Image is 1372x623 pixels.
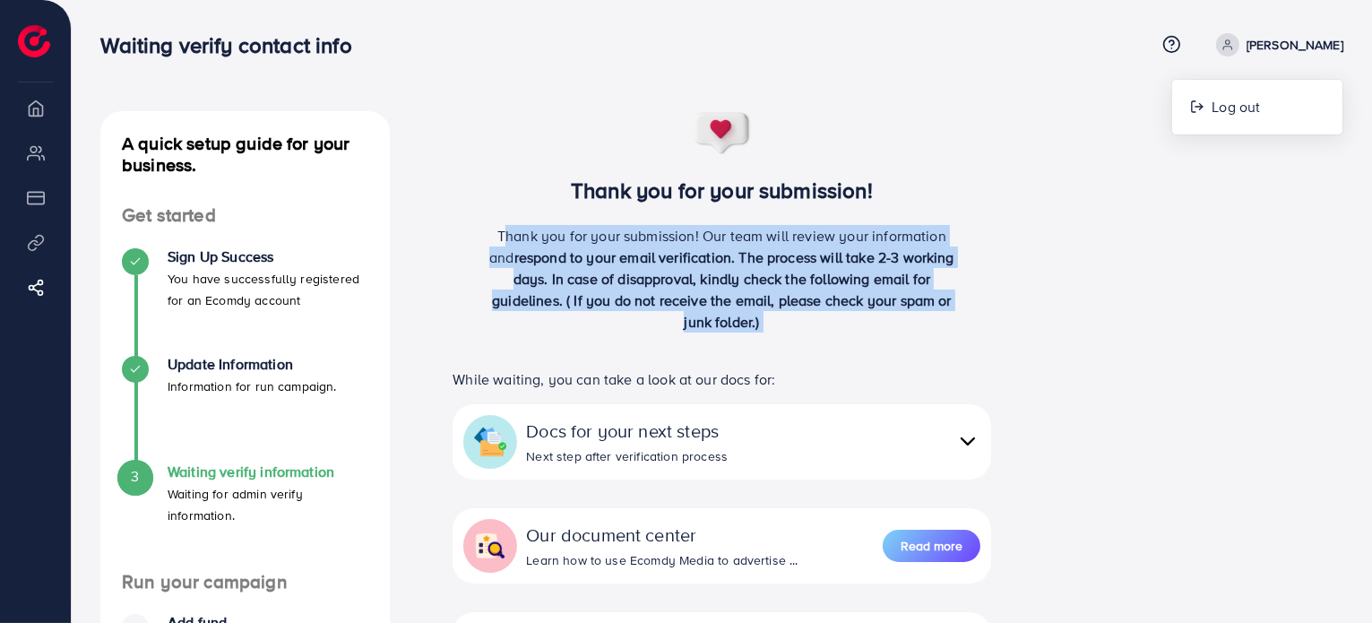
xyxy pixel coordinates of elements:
span: Read more [901,537,962,555]
button: Read more [883,530,980,562]
a: [PERSON_NAME] [1209,33,1343,56]
p: Waiting for admin verify information. [168,483,368,526]
img: success [693,111,752,156]
ul: [PERSON_NAME] [1171,79,1343,135]
p: [PERSON_NAME] [1247,34,1343,56]
h4: Update Information [168,356,337,373]
h4: Get started [100,204,390,227]
h4: A quick setup guide for your business. [100,133,390,176]
p: While waiting, you can take a look at our docs for: [453,368,990,390]
img: logo [18,25,50,57]
span: respond to your email verification. The process will take 2-3 working days. In case of disapprova... [492,247,954,332]
img: collapse [474,530,506,562]
div: Docs for your next steps [526,418,728,444]
h3: Waiting verify contact info [100,32,366,58]
h4: Waiting verify information [168,463,368,480]
p: Thank you for your submission! Our team will review your information and [483,225,962,333]
div: Learn how to use Ecomdy Media to advertise ... [526,551,798,569]
li: Sign Up Success [100,248,390,356]
iframe: Chat [1296,542,1359,610]
span: 3 [131,466,139,487]
img: collapse [474,426,506,458]
span: Log out [1212,96,1260,117]
div: Our document center [526,522,798,548]
h4: Sign Up Success [168,248,368,265]
div: Next step after verification process [526,447,728,465]
h4: Run your campaign [100,571,390,593]
img: collapse [955,428,980,454]
h3: Thank you for your submission! [423,177,1021,203]
li: Waiting verify information [100,463,390,571]
a: Read more [883,528,980,564]
li: Update Information [100,356,390,463]
p: You have successfully registered for an Ecomdy account [168,268,368,311]
p: Information for run campaign. [168,376,337,397]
